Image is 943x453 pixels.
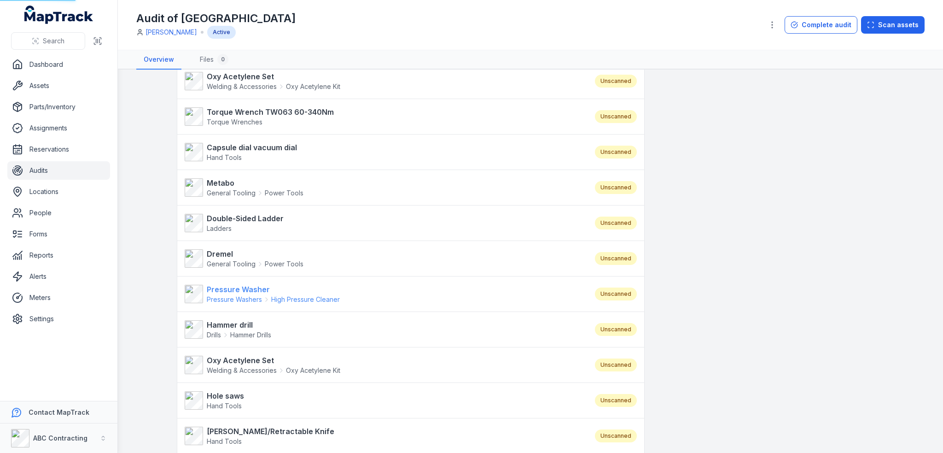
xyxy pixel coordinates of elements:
a: People [7,204,110,222]
strong: [PERSON_NAME]/Retractable Knife [207,426,334,437]
span: Drills [207,330,221,340]
span: Torque Wrenches [207,118,262,126]
span: Ladders [207,224,232,232]
a: Oxy Acetylene SetWelding & AccessoriesOxy Acetylene Kit [185,355,586,375]
a: Torque Wrench TW063 60-340NmTorque Wrenches [185,106,586,127]
strong: Oxy Acetylene Set [207,355,340,366]
div: Unscanned [595,110,637,123]
div: Unscanned [595,75,637,88]
a: [PERSON_NAME] [146,28,197,37]
div: Unscanned [595,429,637,442]
button: Scan assets [861,16,925,34]
a: Overview [136,50,181,70]
span: Hand Tools [207,153,242,161]
span: Oxy Acetylene Kit [286,366,340,375]
a: Forms [7,225,110,243]
span: Oxy Acetylene Kit [286,82,340,91]
span: Hand Tools [207,437,242,445]
div: Unscanned [595,359,637,371]
div: Active [207,26,236,39]
a: Pressure WasherPressure WashersHigh Pressure Cleaner [185,284,586,304]
h1: Audit of [GEOGRAPHIC_DATA] [136,11,296,26]
a: Assets [7,76,110,95]
strong: Oxy Acetylene Set [207,71,340,82]
a: MapTrack [24,6,93,24]
div: Unscanned [595,146,637,159]
span: General Tooling [207,259,256,269]
a: Capsule dial vacuum dialHand Tools [185,142,586,162]
a: MetaboGeneral ToolingPower Tools [185,177,586,198]
span: Welding & Accessories [207,366,277,375]
strong: Hole saws [207,390,244,401]
a: Dashboard [7,55,110,74]
a: Alerts [7,267,110,286]
span: Hand Tools [207,402,242,410]
div: 0 [217,54,228,65]
div: Unscanned [595,323,637,336]
a: Locations [7,182,110,201]
div: Unscanned [595,181,637,194]
span: High Pressure Cleaner [271,295,340,304]
a: Assignments [7,119,110,137]
strong: Metabo [207,177,303,188]
strong: Hammer drill [207,319,271,330]
a: Oxy Acetylene SetWelding & AccessoriesOxy Acetylene Kit [185,71,586,91]
a: Double-Sided LadderLadders [185,213,586,233]
a: Audits [7,161,110,180]
strong: Pressure Washer [207,284,340,295]
strong: Double-Sided Ladder [207,213,284,224]
strong: Contact MapTrack [29,408,89,416]
button: Search [11,32,85,50]
a: DremelGeneral ToolingPower Tools [185,248,586,269]
a: Parts/Inventory [7,98,110,116]
a: Hammer drillDrillsHammer Drills [185,319,586,340]
a: Hole sawsHand Tools [185,390,586,411]
a: Reports [7,246,110,265]
span: Pressure Washers [207,295,262,304]
a: [PERSON_NAME]/Retractable KnifeHand Tools [185,426,586,446]
a: Reservations [7,140,110,159]
span: Search [43,36,64,46]
div: Unscanned [595,288,637,300]
div: Unscanned [595,252,637,265]
span: Welding & Accessories [207,82,277,91]
span: Power Tools [265,259,303,269]
button: Complete audit [785,16,857,34]
div: Unscanned [595,217,637,229]
strong: Capsule dial vacuum dial [207,142,297,153]
a: Settings [7,310,110,328]
span: General Tooling [207,188,256,198]
strong: Dremel [207,248,303,259]
span: Hammer Drills [230,330,271,340]
span: Power Tools [265,188,303,198]
a: Meters [7,288,110,307]
strong: Torque Wrench TW063 60-340Nm [207,106,334,118]
div: Unscanned [595,394,637,407]
a: Files0 [192,50,236,70]
strong: ABC Contracting [33,434,87,442]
